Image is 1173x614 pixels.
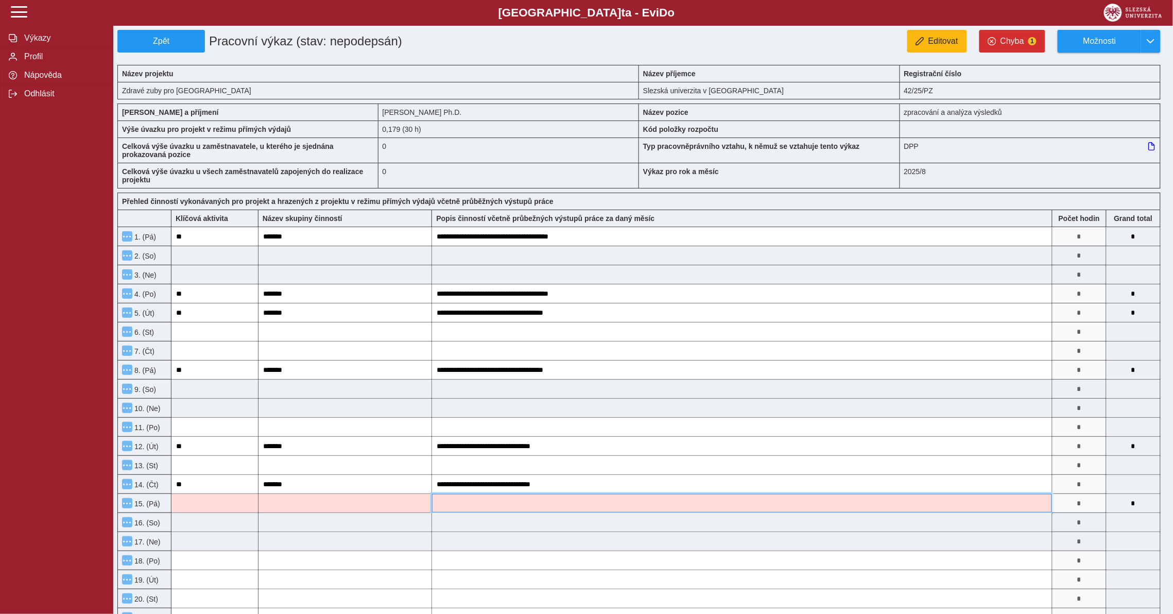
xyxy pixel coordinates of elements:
[132,462,158,470] span: 13. (St)
[904,70,962,78] b: Registrační číslo
[122,346,132,356] button: Menu
[436,214,654,223] b: Popis činností včetně průbežných výstupů práce za daný měsíc
[122,384,132,394] button: Menu
[132,519,160,527] span: 16. (So)
[122,70,174,78] b: Název projektu
[132,347,154,355] span: 7. (Čt)
[132,442,159,451] span: 12. (Út)
[132,557,160,565] span: 18. (Po)
[1107,214,1160,223] b: Suma za den přes všechny výkazy
[122,308,132,318] button: Menu
[378,163,640,189] div: 0
[132,500,160,508] span: 15. (Pá)
[132,423,160,432] span: 11. (Po)
[622,6,625,19] span: t
[122,555,132,566] button: Menu
[122,108,218,116] b: [PERSON_NAME] a příjmení
[639,82,900,99] div: Slezská univerzita v [GEOGRAPHIC_DATA]
[122,422,132,432] button: Menu
[132,271,157,279] span: 3. (Ne)
[122,327,132,337] button: Menu
[122,574,132,585] button: Menu
[122,125,291,133] b: Výše úvazku pro projekt v režimu přímých výdajů
[1104,4,1162,22] img: logo_web_su.png
[122,365,132,375] button: Menu
[900,82,1161,99] div: 42/25/PZ
[668,6,675,19] span: o
[132,290,156,298] span: 4. (Po)
[122,460,132,470] button: Menu
[132,252,156,260] span: 2. (So)
[132,481,159,489] span: 14. (Čt)
[122,479,132,489] button: Menu
[21,71,105,80] span: Nápověda
[643,70,696,78] b: Název příjemce
[122,250,132,261] button: Menu
[378,121,640,138] div: 0,179 (30 h)
[122,403,132,413] button: Menu
[263,214,342,223] b: Název skupiny činností
[122,167,363,184] b: Celková výše úvazku u všech zaměstnavatelů zapojených do realizace projektu
[378,104,640,121] div: [PERSON_NAME] Ph.D.
[659,6,667,19] span: D
[378,138,640,163] div: 0
[900,104,1161,121] div: zpracování a analýza výsledků
[132,366,156,374] span: 8. (Pá)
[643,108,688,116] b: Název pozice
[1001,37,1024,46] span: Chyba
[21,33,105,43] span: Výkazy
[907,30,967,53] button: Editovat
[122,593,132,604] button: Menu
[900,138,1161,163] div: DPP
[132,328,154,336] span: 6. (St)
[31,6,1142,20] b: [GEOGRAPHIC_DATA] a - Evi
[117,82,639,99] div: Zdravé zuby pro [GEOGRAPHIC_DATA]
[1066,37,1133,46] span: Možnosti
[122,517,132,527] button: Menu
[122,498,132,508] button: Menu
[122,536,132,547] button: Menu
[21,89,105,98] span: Odhlásit
[132,576,159,584] span: 19. (Út)
[643,167,719,176] b: Výkaz pro rok a měsíc
[122,142,334,159] b: Celková výše úvazku u zaměstnavatele, u kterého je sjednána prokazovaná pozice
[132,309,154,317] span: 5. (Út)
[122,288,132,299] button: Menu
[1028,37,1037,45] span: 1
[122,231,132,242] button: Menu
[643,142,860,150] b: Typ pracovněprávního vztahu, k němuž se vztahuje tento výkaz
[979,30,1045,53] button: Chyba1
[132,538,161,546] span: 17. (Ne)
[132,385,156,394] span: 9. (So)
[1053,214,1106,223] b: Počet hodin
[122,269,132,280] button: Menu
[122,441,132,451] button: Menu
[132,595,158,603] span: 20. (St)
[1058,30,1141,53] button: Možnosti
[21,52,105,61] span: Profil
[122,197,554,206] b: Přehled činností vykonávaných pro projekt a hrazených z projektu v režimu přímých výdajů včetně p...
[132,233,156,241] span: 1. (Pá)
[928,37,958,46] span: Editovat
[117,30,205,53] button: Zpět
[176,214,228,223] b: Klíčová aktivita
[900,163,1161,189] div: 2025/8
[132,404,161,413] span: 10. (Ne)
[643,125,718,133] b: Kód položky rozpočtu
[122,37,200,46] span: Zpět
[205,30,556,53] h1: Pracovní výkaz (stav: nepodepsán)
